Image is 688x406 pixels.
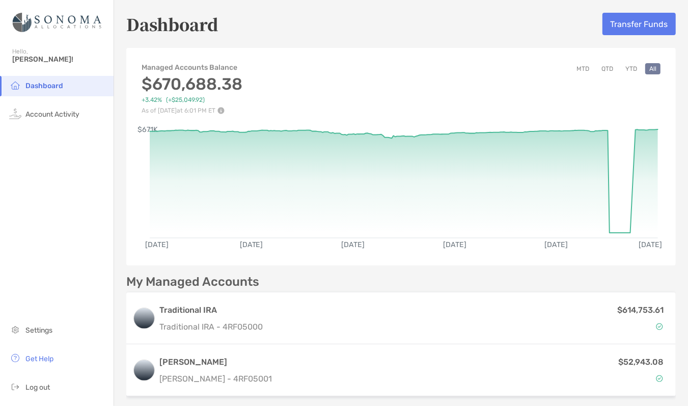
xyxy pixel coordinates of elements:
[134,360,154,381] img: logo account
[656,375,663,382] img: Account Status icon
[656,323,663,330] img: Account Status icon
[25,110,79,119] span: Account Activity
[12,4,101,41] img: Zoe Logo
[137,125,158,134] text: $671K
[9,79,21,91] img: household icon
[9,323,21,336] img: settings icon
[159,356,272,368] h3: [PERSON_NAME]
[9,352,21,364] img: get-help icon
[341,240,365,249] text: [DATE]
[617,304,664,316] p: $614,753.61
[240,240,263,249] text: [DATE]
[602,13,676,35] button: Transfer Funds
[217,107,225,114] img: Performance Info
[159,320,263,333] p: Traditional IRA - 4RF05000
[142,96,162,104] span: +3.42%
[134,308,154,329] img: logo account
[126,12,218,36] h5: Dashboard
[9,381,21,393] img: logout icon
[142,74,242,94] h3: $670,688.38
[25,326,52,335] span: Settings
[25,82,63,90] span: Dashboard
[621,63,641,74] button: YTD
[9,107,21,120] img: activity icon
[25,355,53,363] span: Get Help
[159,372,272,385] p: [PERSON_NAME] - 4RF05001
[145,240,169,249] text: [DATE]
[618,356,664,368] p: $52,943.08
[639,240,663,249] text: [DATE]
[126,276,259,288] p: My Managed Accounts
[166,96,205,104] span: ( +$25,049.92 )
[159,304,263,316] h3: Traditional IRA
[12,55,107,64] span: [PERSON_NAME]!
[443,240,466,249] text: [DATE]
[597,63,617,74] button: QTD
[142,107,242,114] p: As of [DATE] at 6:01 PM ET
[544,240,568,249] text: [DATE]
[142,63,242,72] h4: Managed Accounts Balance
[572,63,593,74] button: MTD
[645,63,661,74] button: All
[25,383,50,392] span: Log out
